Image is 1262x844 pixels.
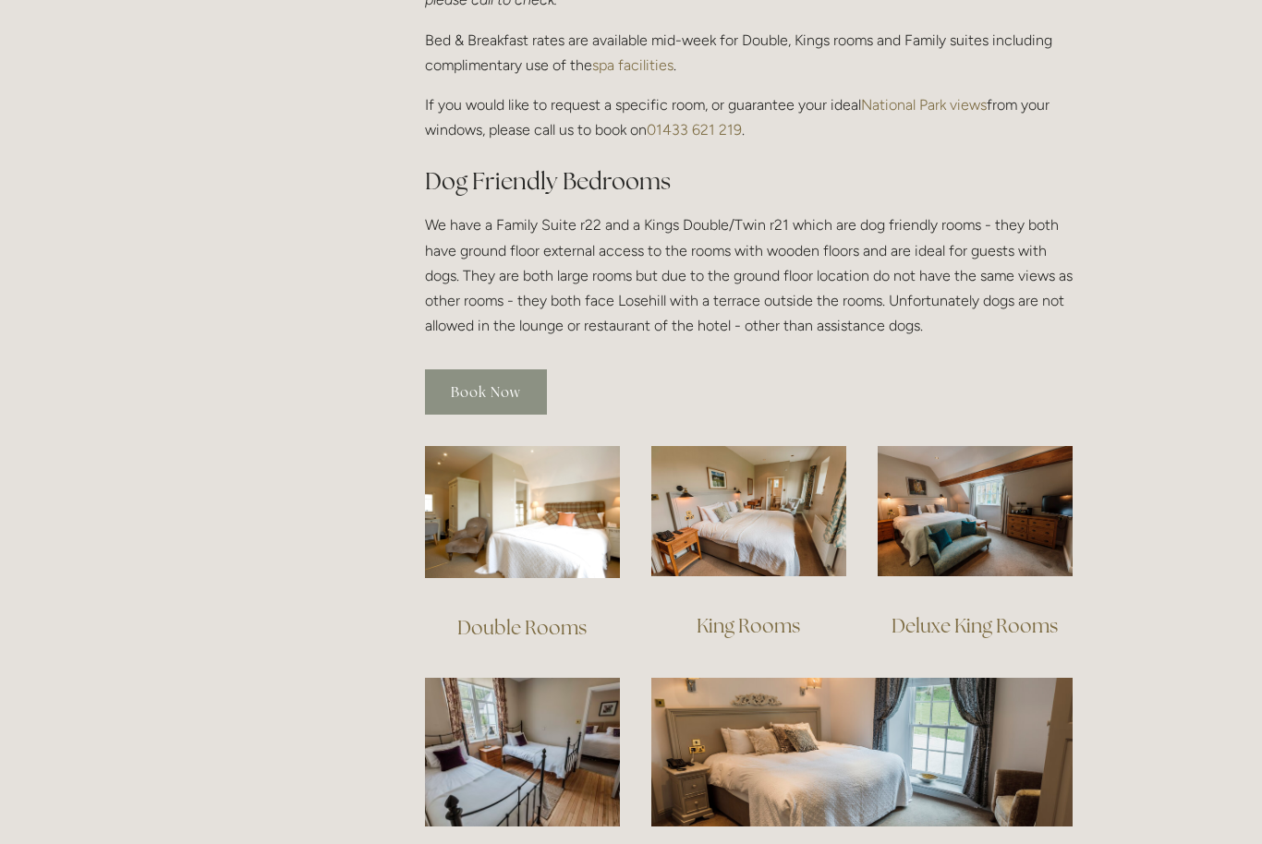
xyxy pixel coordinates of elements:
[425,92,1073,142] p: If you would like to request a specific room, or guarantee your ideal from your windows, please c...
[651,678,1073,826] img: The Edale Suite, Losehill Hotel
[425,369,547,415] a: Book Now
[878,446,1073,576] img: Deluxe King Room view, Losehill Hotel
[892,613,1058,638] a: Deluxe King Rooms
[697,613,800,638] a: King Rooms
[425,446,620,578] img: Double Room view, Losehill Hotel
[425,678,620,826] img: Family Suite view, Losehill Hotel
[425,28,1073,78] p: Bed & Breakfast rates are available mid-week for Double, Kings rooms and Family suites including ...
[861,96,987,114] a: National Park views
[651,446,846,576] img: King Room view, Losehill Hotel
[425,165,1073,198] h2: Dog Friendly Bedrooms
[457,615,587,640] a: Double Rooms
[592,56,673,74] a: spa facilities
[425,212,1073,338] p: We have a Family Suite r22 and a Kings Double/Twin r21 which are dog friendly rooms - they both h...
[647,121,742,139] a: 01433 621 219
